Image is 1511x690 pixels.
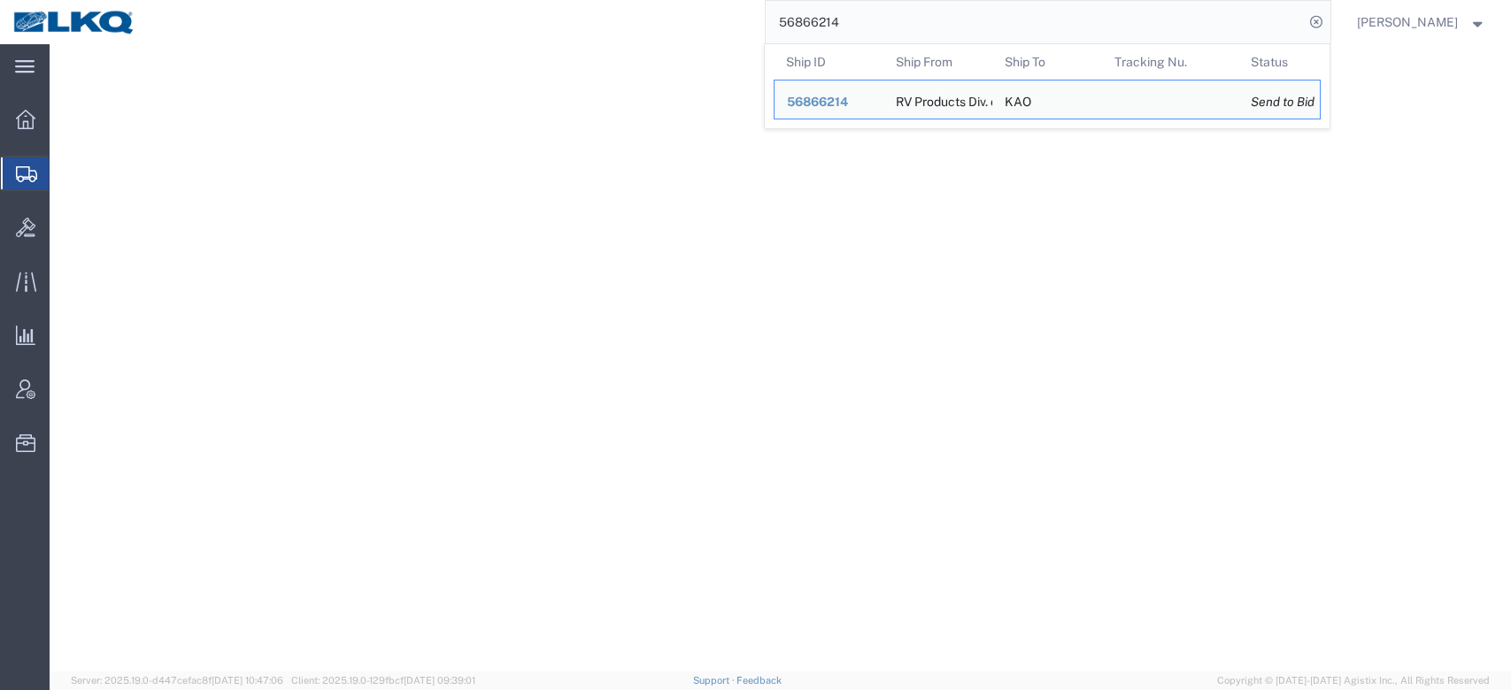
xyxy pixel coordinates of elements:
[1356,11,1487,33] button: [PERSON_NAME]
[50,44,1511,671] iframe: FS Legacy Container
[1251,93,1307,111] div: Send to Bid
[774,44,1330,128] table: Search Results
[1357,12,1458,32] span: Matt Harvey
[212,675,283,686] span: [DATE] 10:47:06
[774,44,883,80] th: Ship ID
[736,675,782,686] a: Feedback
[71,675,283,686] span: Server: 2025.19.0-d447cefac8f
[1238,44,1321,80] th: Status
[693,675,737,686] a: Support
[1217,673,1490,688] span: Copyright © [DATE]-[DATE] Agistix Inc., All Rights Reserved
[404,675,475,686] span: [DATE] 09:39:01
[766,1,1304,43] input: Search for shipment number, reference number
[12,9,136,35] img: logo
[895,80,980,119] div: RV Products Div. of Airxcel c/o Forte Products
[787,93,871,111] div: 56866214
[883,44,992,80] th: Ship From
[992,44,1102,80] th: Ship To
[291,675,475,686] span: Client: 2025.19.0-129fbcf
[787,95,848,109] span: 56866214
[1005,80,1031,119] div: KAO
[1101,44,1238,80] th: Tracking Nu.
